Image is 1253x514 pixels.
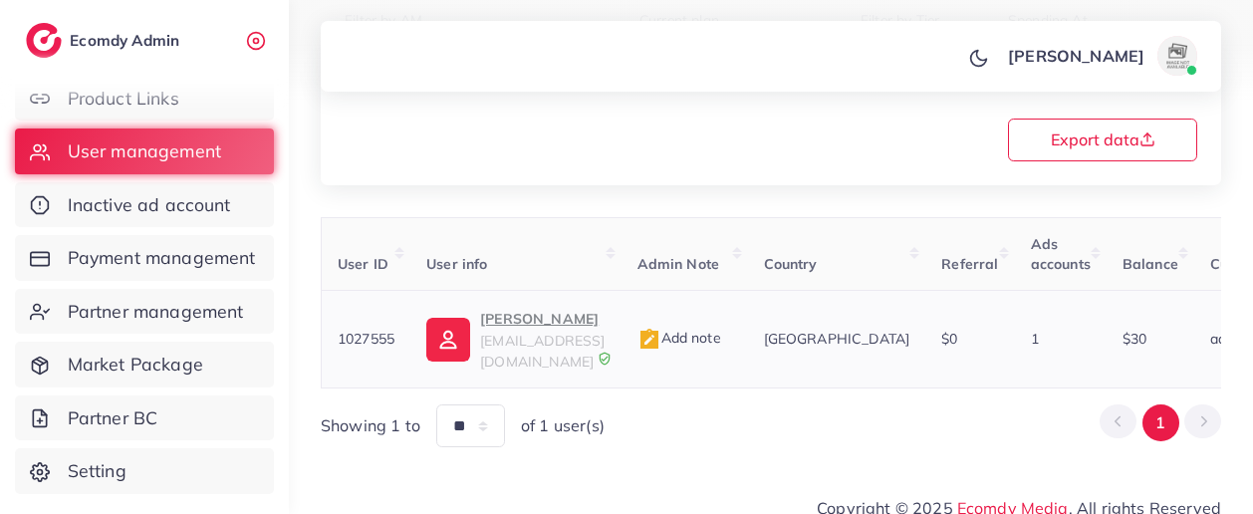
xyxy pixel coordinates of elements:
ul: Pagination [1100,404,1221,441]
img: avatar [1157,36,1197,76]
span: Balance [1123,255,1178,273]
span: Ads accounts [1031,235,1091,273]
span: Country [764,255,818,273]
img: ic-user-info.36bf1079.svg [426,318,470,362]
span: Partner BC [68,405,158,431]
span: Market Package [68,352,203,378]
span: Setting [68,458,126,484]
span: Admin Note [637,255,720,273]
img: admin_note.cdd0b510.svg [637,328,661,352]
span: Referral [941,255,998,273]
span: 1 [1031,330,1039,348]
span: User info [426,255,487,273]
span: [EMAIL_ADDRESS][DOMAIN_NAME] [480,332,605,370]
span: of 1 user(s) [521,414,605,437]
a: Market Package [15,342,274,387]
a: logoEcomdy Admin [26,23,184,58]
a: Payment management [15,235,274,281]
a: Partner management [15,289,274,335]
span: Showing 1 to [321,414,420,437]
span: User management [68,138,221,164]
span: Product Links [68,86,179,112]
span: $30 [1123,330,1146,348]
img: logo [26,23,62,58]
span: [GEOGRAPHIC_DATA] [764,330,910,348]
h2: Ecomdy Admin [70,31,184,50]
span: Add note [637,329,721,347]
a: User management [15,128,274,174]
span: Inactive ad account [68,192,231,218]
span: User ID [338,255,388,273]
p: [PERSON_NAME] [480,307,605,331]
span: Payment management [68,245,256,271]
span: Export data [1051,131,1155,147]
a: Product Links [15,76,274,122]
button: Export data [1008,119,1197,161]
a: Partner BC [15,395,274,441]
span: $0 [941,330,957,348]
a: [PERSON_NAME]avatar [997,36,1205,76]
a: Inactive ad account [15,182,274,228]
p: [PERSON_NAME] [1008,44,1144,68]
a: Setting [15,448,274,494]
button: Go to page 1 [1142,404,1179,441]
span: 1027555 [338,330,394,348]
img: 9CAL8B2pu8EFxCJHYAAAAldEVYdGRhdGU6Y3JlYXRlADIwMjItMTItMDlUMDQ6NTg6MzkrMDA6MDBXSlgLAAAAJXRFWHRkYXR... [598,352,612,366]
span: Partner management [68,299,244,325]
a: [PERSON_NAME][EMAIL_ADDRESS][DOMAIN_NAME] [426,307,605,372]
